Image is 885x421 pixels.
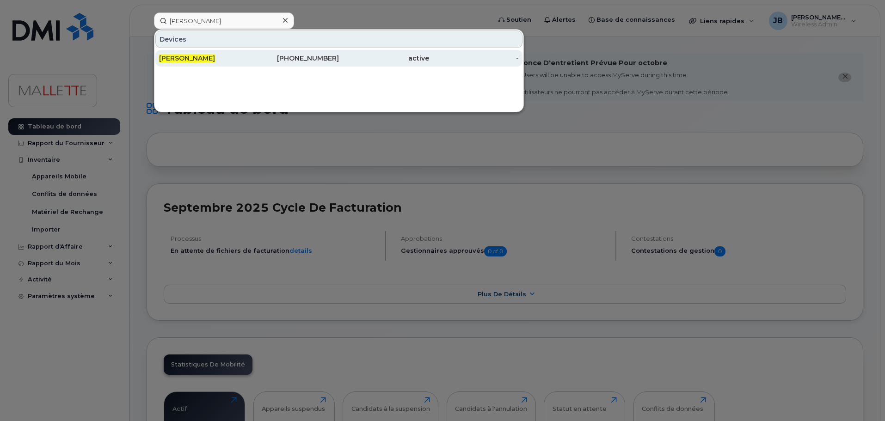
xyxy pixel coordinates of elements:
[339,54,429,63] div: active
[155,50,522,67] a: [PERSON_NAME][PHONE_NUMBER]active-
[429,54,519,63] div: -
[155,31,522,48] div: Devices
[249,54,339,63] div: [PHONE_NUMBER]
[159,54,215,62] span: [PERSON_NAME]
